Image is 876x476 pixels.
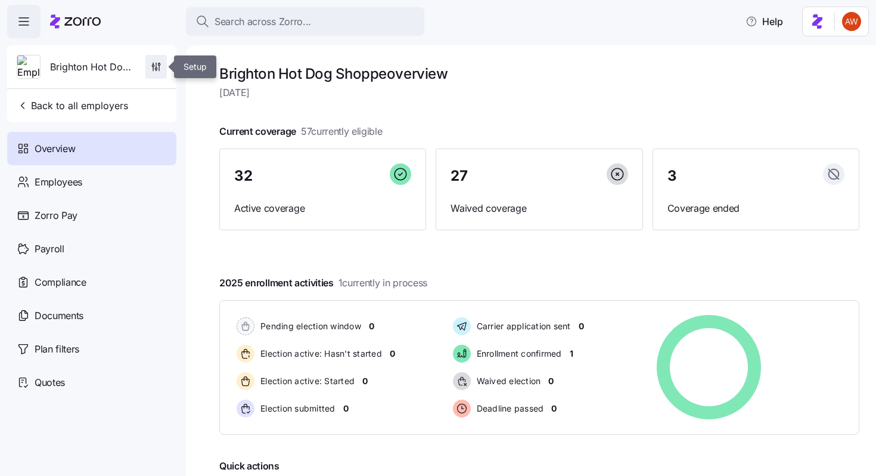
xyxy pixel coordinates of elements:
[12,94,133,118] button: Back to all employers
[219,124,383,139] span: Current coverage
[7,265,176,299] a: Compliance
[451,201,628,216] span: Waived coverage
[7,199,176,232] a: Zorro Pay
[473,375,541,387] span: Waived election
[369,320,374,332] span: 0
[219,64,859,83] h1: Brighton Hot Dog Shoppe overview
[17,98,128,113] span: Back to all employers
[219,459,279,474] span: Quick actions
[473,320,571,332] span: Carrier application sent
[35,342,79,357] span: Plan filters
[257,375,355,387] span: Election active: Started
[219,276,427,290] span: 2025 enrollment activities
[7,232,176,265] a: Payroll
[35,175,82,190] span: Employees
[301,124,383,139] span: 57 currently eligible
[215,14,311,29] span: Search across Zorro...
[234,201,411,216] span: Active coverage
[50,60,136,75] span: Brighton Hot Dog Shoppe
[35,308,83,323] span: Documents
[35,208,77,223] span: Zorro Pay
[570,348,573,360] span: 1
[736,10,793,33] button: Help
[473,348,562,360] span: Enrollment confirmed
[35,275,86,290] span: Compliance
[842,12,861,31] img: 3c671664b44671044fa8929adf5007c6
[451,169,467,183] span: 27
[667,169,677,183] span: 3
[473,403,544,415] span: Deadline passed
[257,348,382,360] span: Election active: Hasn't started
[257,403,336,415] span: Election submitted
[35,375,65,390] span: Quotes
[7,299,176,332] a: Documents
[35,141,75,156] span: Overview
[548,375,554,387] span: 0
[7,366,176,399] a: Quotes
[7,165,176,199] a: Employees
[7,332,176,366] a: Plan filters
[186,7,424,36] button: Search across Zorro...
[551,403,557,415] span: 0
[579,320,584,332] span: 0
[390,348,395,360] span: 0
[17,55,40,79] img: Employer logo
[338,276,427,290] span: 1 currently in process
[343,403,349,415] span: 0
[35,242,64,256] span: Payroll
[219,85,859,100] span: [DATE]
[234,169,252,183] span: 32
[667,201,844,216] span: Coverage ended
[745,14,783,29] span: Help
[257,320,361,332] span: Pending election window
[7,132,176,165] a: Overview
[362,375,368,387] span: 0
